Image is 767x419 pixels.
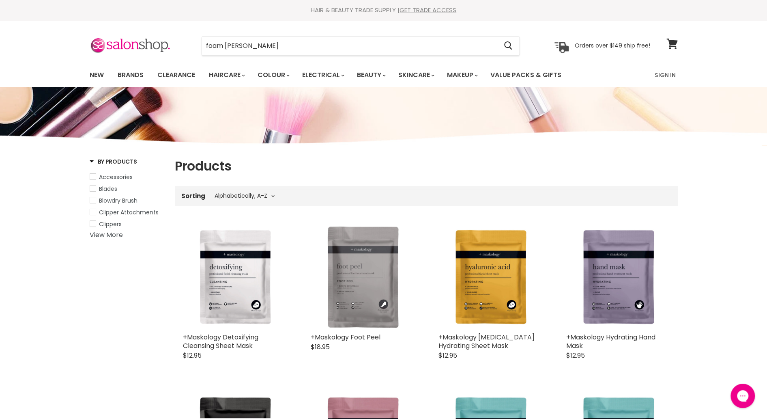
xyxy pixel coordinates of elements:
a: Sign In [650,67,681,84]
img: +Maskology Foot Peel [311,225,414,329]
h3: By Products [90,158,137,166]
span: Clippers [99,220,122,228]
iframe: Gorgias live chat messenger [726,381,759,411]
a: +Maskology Hydrating Hand Mask [566,333,655,350]
button: Search [498,37,519,55]
a: Clipper Attachments [90,208,165,217]
label: Sorting [181,192,205,199]
a: Clearance [151,67,201,84]
span: $12.95 [438,351,457,360]
span: Blowdry Brush [99,197,138,205]
span: Blades [99,185,117,193]
nav: Main [79,63,688,87]
span: $18.95 [311,342,330,352]
a: Value Packs & Gifts [484,67,567,84]
a: Haircare [203,67,250,84]
img: +Maskology Detoxifying Cleansing Sheet Mask [183,225,286,329]
a: +Maskology Detoxifying Cleansing Sheet Mask [183,333,258,350]
img: +Maskology Hydrating Hand Mask [566,225,670,329]
a: Skincare [392,67,439,84]
ul: Main menu [84,63,609,87]
div: HAIR & BEAUTY TRADE SUPPLY | [79,6,688,14]
a: GET TRADE ACCESS [400,6,456,14]
a: +Maskology Foot Peel [311,333,380,342]
h1: Products [175,158,678,175]
a: Clippers [90,220,165,229]
span: Clipper Attachments [99,208,159,216]
p: Orders over $149 ship free! [575,42,650,49]
a: Brands [112,67,150,84]
span: $12.95 [566,351,585,360]
a: View More [90,230,123,240]
a: Accessories [90,173,165,181]
a: New [84,67,110,84]
a: Colour [251,67,294,84]
form: Product [202,36,520,56]
span: Accessories [99,173,133,181]
img: +Maskology Hyaluronic Acid Hydrating Sheet Mask [438,225,542,329]
input: Search [202,37,498,55]
a: Makeup [441,67,483,84]
a: Beauty [351,67,391,84]
span: $12.95 [183,351,202,360]
a: Blowdry Brush [90,196,165,205]
a: Electrical [296,67,349,84]
a: Blades [90,184,165,193]
a: +Maskology [MEDICAL_DATA] Hydrating Sheet Mask [438,333,535,350]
